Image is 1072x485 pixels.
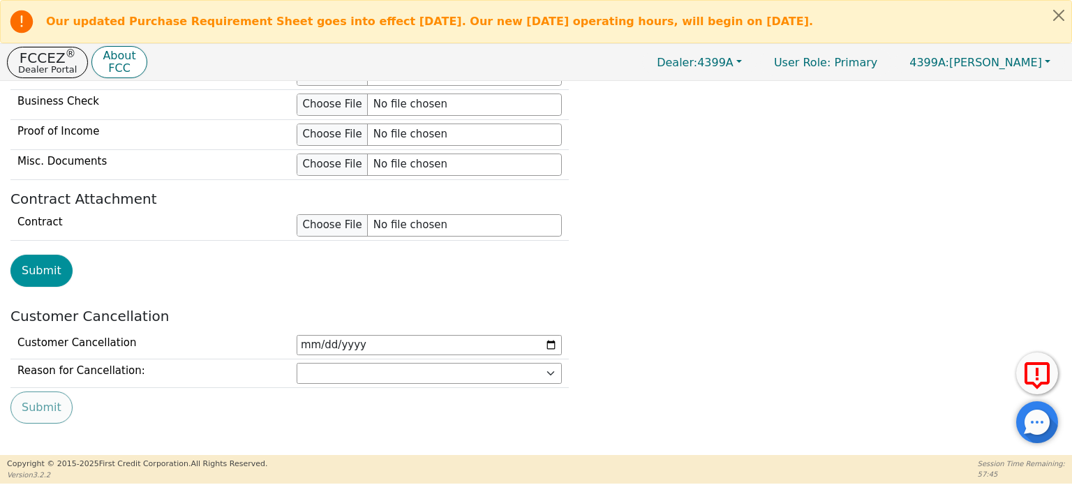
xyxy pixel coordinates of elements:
span: 4399A [657,56,734,69]
button: FCCEZ®Dealer Portal [7,47,88,78]
td: Misc. Documents [10,149,290,179]
span: Dealer: [657,56,697,69]
h4: Contract Attachment [10,191,1062,207]
a: User Role: Primary [760,49,891,76]
p: FCCEZ [18,51,77,65]
sup: ® [66,47,76,60]
button: 4399A:[PERSON_NAME] [895,52,1065,73]
input: YYYY-MM-DD [297,335,562,356]
span: 4399A: [909,56,949,69]
p: Primary [760,49,891,76]
p: Dealer Portal [18,65,77,74]
td: Business Check [10,89,290,119]
button: Dealer:4399A [642,52,757,73]
p: About [103,50,135,61]
span: All Rights Reserved. [191,459,267,468]
button: Close alert [1046,1,1071,29]
td: Contract [10,211,290,241]
p: 57:45 [978,469,1065,479]
span: User Role : [774,56,831,69]
span: [PERSON_NAME] [909,56,1042,69]
p: Copyright © 2015- 2025 First Credit Corporation. [7,458,267,470]
td: Customer Cancellation [10,331,290,359]
p: Version 3.2.2 [7,470,267,480]
td: Reason for Cancellation: [10,359,290,388]
td: Proof of Income [10,119,290,149]
button: Submit [10,255,73,287]
h2: Customer Cancellation [10,308,1062,324]
button: AboutFCC [91,46,147,79]
button: Report Error to FCC [1016,352,1058,394]
p: Session Time Remaining: [978,458,1065,469]
p: FCC [103,63,135,74]
b: Our updated Purchase Requirement Sheet goes into effect [DATE]. Our new [DATE] operating hours, w... [46,15,813,28]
